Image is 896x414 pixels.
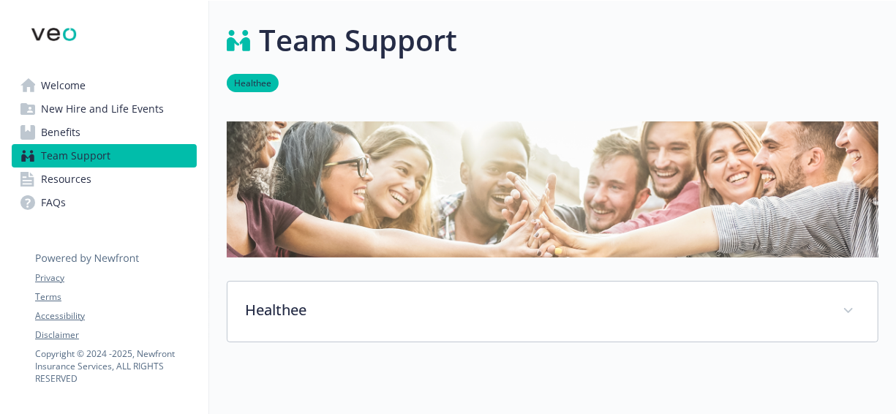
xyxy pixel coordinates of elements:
span: Benefits [41,121,80,144]
a: FAQs [12,191,197,214]
a: Benefits [12,121,197,144]
span: FAQs [41,191,66,214]
a: Team Support [12,144,197,168]
span: Team Support [41,144,110,168]
a: New Hire and Life Events [12,97,197,121]
a: Accessibility [35,309,196,323]
a: Healthee [227,75,279,89]
h1: Team Support [259,18,457,62]
p: Copyright © 2024 - 2025 , Newfront Insurance Services, ALL RIGHTS RESERVED [35,347,196,385]
p: Healthee [245,299,825,321]
div: Healthee [227,282,878,342]
a: Privacy [35,271,196,285]
a: Resources [12,168,197,191]
a: Disclaimer [35,328,196,342]
span: New Hire and Life Events [41,97,164,121]
span: Resources [41,168,91,191]
a: Welcome [12,74,197,97]
img: team support page banner [227,121,878,257]
span: Welcome [41,74,86,97]
a: Terms [35,290,196,304]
